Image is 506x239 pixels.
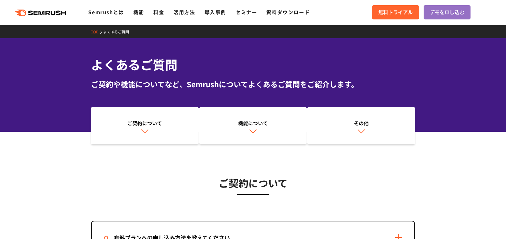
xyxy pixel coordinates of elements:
a: よくあるご質問 [103,29,134,34]
a: セミナー [235,8,257,16]
div: ご契約について [94,119,196,127]
div: その他 [310,119,412,127]
a: 無料トライアル [372,5,419,19]
a: デモを申し込む [424,5,471,19]
a: Semrushとは [88,8,124,16]
a: 機能について [199,107,307,145]
span: デモを申し込む [430,8,464,16]
span: 無料トライアル [378,8,413,16]
a: その他 [307,107,415,145]
div: 機能について [202,119,304,127]
a: 料金 [153,8,164,16]
a: TOP [91,29,103,34]
a: 機能 [133,8,144,16]
a: 導入事例 [205,8,226,16]
a: 資料ダウンロード [266,8,310,16]
div: ご契約や機能についてなど、Semrushについてよくあるご質問をご紹介します。 [91,79,415,90]
h1: よくあるご質問 [91,56,415,74]
a: ご契約について [91,107,199,145]
h3: ご契約について [91,175,415,191]
a: 活用方法 [173,8,195,16]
